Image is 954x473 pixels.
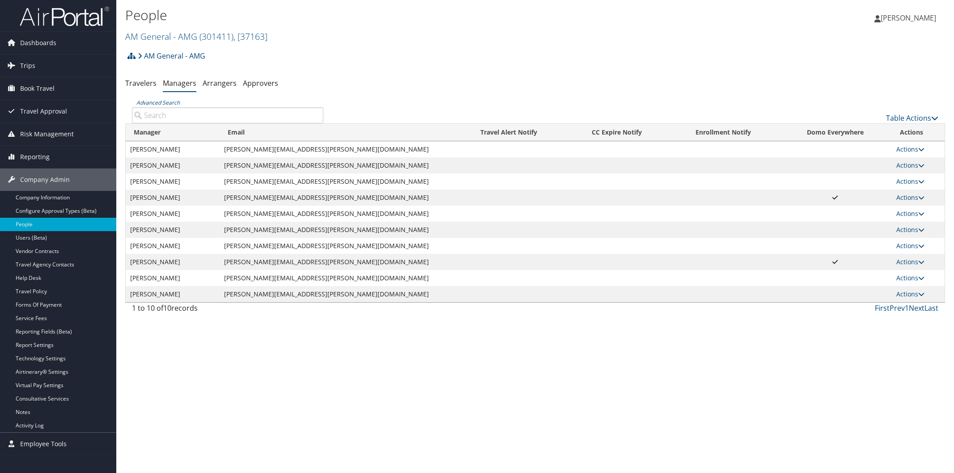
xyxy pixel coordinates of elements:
[924,303,938,313] a: Last
[890,303,905,313] a: Prev
[896,161,924,169] a: Actions
[896,177,924,186] a: Actions
[220,222,451,238] td: [PERSON_NAME][EMAIL_ADDRESS][PERSON_NAME][DOMAIN_NAME]
[886,113,938,123] a: Table Actions
[905,303,909,313] a: 1
[20,146,50,168] span: Reporting
[896,225,924,234] a: Actions
[874,4,945,31] a: [PERSON_NAME]
[452,124,566,141] th: Travel Alert Notify: activate to sort column ascending
[779,124,892,141] th: Domo Everywhere
[126,206,220,222] td: [PERSON_NAME]
[126,124,220,141] th: Manager: activate to sort column ascending
[220,206,451,222] td: [PERSON_NAME][EMAIL_ADDRESS][PERSON_NAME][DOMAIN_NAME]
[896,193,924,202] a: Actions
[896,274,924,282] a: Actions
[566,124,668,141] th: CC Expire Notify: activate to sort column descending
[20,123,74,145] span: Risk Management
[126,254,220,270] td: [PERSON_NAME]
[892,124,945,141] th: Actions
[20,100,67,122] span: Travel Approval
[203,78,237,88] a: Arrangers
[896,241,924,250] a: Actions
[896,258,924,266] a: Actions
[881,13,936,23] span: [PERSON_NAME]
[132,107,323,123] input: Advanced Search
[125,6,672,25] h1: People
[220,238,451,254] td: [PERSON_NAME][EMAIL_ADDRESS][PERSON_NAME][DOMAIN_NAME]
[243,78,278,88] a: Approvers
[220,254,451,270] td: [PERSON_NAME][EMAIL_ADDRESS][PERSON_NAME][DOMAIN_NAME]
[138,47,205,65] a: AM General - AMG
[20,433,67,455] span: Employee Tools
[126,222,220,238] td: [PERSON_NAME]
[896,209,924,218] a: Actions
[136,99,180,106] a: Advanced Search
[163,78,196,88] a: Managers
[126,173,220,190] td: [PERSON_NAME]
[220,124,451,141] th: Email: activate to sort column ascending
[126,286,220,302] td: [PERSON_NAME]
[199,30,233,42] span: ( 301411 )
[126,141,220,157] td: [PERSON_NAME]
[20,169,70,191] span: Company Admin
[20,32,56,54] span: Dashboards
[220,157,451,173] td: [PERSON_NAME][EMAIL_ADDRESS][PERSON_NAME][DOMAIN_NAME]
[233,30,267,42] span: , [ 37163 ]
[875,303,890,313] a: First
[125,30,267,42] a: AM General - AMG
[896,290,924,298] a: Actions
[220,173,451,190] td: [PERSON_NAME][EMAIL_ADDRESS][PERSON_NAME][DOMAIN_NAME]
[220,270,451,286] td: [PERSON_NAME][EMAIL_ADDRESS][PERSON_NAME][DOMAIN_NAME]
[126,157,220,173] td: [PERSON_NAME]
[20,6,109,27] img: airportal-logo.png
[909,303,924,313] a: Next
[163,303,171,313] span: 10
[220,286,451,302] td: [PERSON_NAME][EMAIL_ADDRESS][PERSON_NAME][DOMAIN_NAME]
[132,303,323,318] div: 1 to 10 of records
[896,145,924,153] a: Actions
[220,141,451,157] td: [PERSON_NAME][EMAIL_ADDRESS][PERSON_NAME][DOMAIN_NAME]
[125,78,157,88] a: Travelers
[20,77,55,100] span: Book Travel
[668,124,779,141] th: Enrollment Notify: activate to sort column ascending
[20,55,35,77] span: Trips
[126,190,220,206] td: [PERSON_NAME]
[220,190,451,206] td: [PERSON_NAME][EMAIL_ADDRESS][PERSON_NAME][DOMAIN_NAME]
[126,238,220,254] td: [PERSON_NAME]
[126,270,220,286] td: [PERSON_NAME]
